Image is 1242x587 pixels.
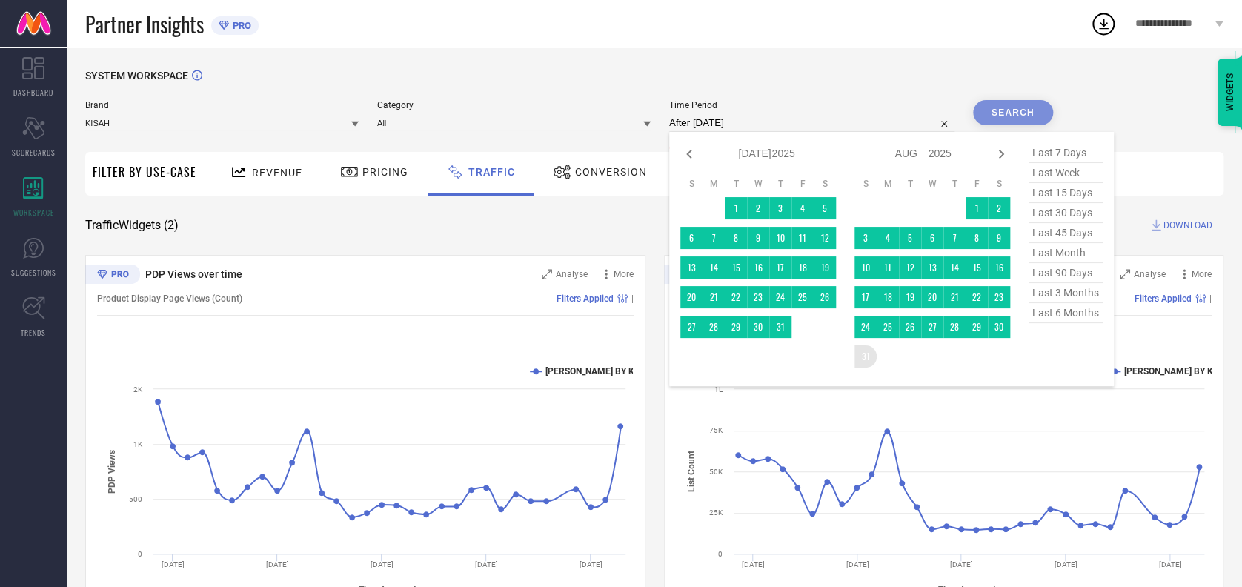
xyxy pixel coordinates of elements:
span: PDP Views over time [145,268,242,280]
text: 0 [138,550,142,558]
td: Fri Jul 18 2025 [791,256,814,279]
th: Monday [703,178,725,190]
span: DASHBOARD [13,87,53,98]
div: Previous month [680,145,698,163]
td: Mon Aug 04 2025 [877,227,899,249]
span: last 45 days [1029,223,1103,243]
text: 2K [133,385,143,394]
td: Fri Aug 01 2025 [966,197,988,219]
td: Tue Aug 26 2025 [899,316,921,338]
text: [DATE] [580,560,602,568]
div: Premium [85,265,140,287]
span: last 7 days [1029,143,1103,163]
th: Tuesday [725,178,747,190]
text: [DATE] [475,560,498,568]
td: Mon Jul 07 2025 [703,227,725,249]
td: Sun Aug 31 2025 [854,345,877,368]
text: [DATE] [741,560,764,568]
td: Fri Aug 22 2025 [966,286,988,308]
span: More [614,269,634,279]
td: Tue Jul 15 2025 [725,256,747,279]
td: Wed Jul 02 2025 [747,197,769,219]
td: Mon Aug 18 2025 [877,286,899,308]
th: Friday [966,178,988,190]
text: [PERSON_NAME] BY KISAH [545,366,654,377]
th: Monday [877,178,899,190]
td: Tue Aug 12 2025 [899,256,921,279]
text: 0 [718,550,723,558]
text: [DATE] [162,560,185,568]
span: DOWNLOAD [1163,218,1212,233]
th: Wednesday [921,178,943,190]
td: Fri Jul 11 2025 [791,227,814,249]
span: | [1209,293,1212,304]
text: 1K [133,440,143,448]
span: Analyse [556,269,588,279]
span: Revenue [252,167,302,179]
text: [PERSON_NAME] BY KISAH [1124,366,1233,377]
span: last 6 months [1029,303,1103,323]
td: Sat Aug 02 2025 [988,197,1010,219]
text: [DATE] [371,560,393,568]
span: | [631,293,634,304]
td: Tue Aug 05 2025 [899,227,921,249]
span: SCORECARDS [12,147,56,158]
td: Sat Aug 09 2025 [988,227,1010,249]
text: [DATE] [1054,560,1077,568]
td: Fri Aug 15 2025 [966,256,988,279]
td: Wed Aug 13 2025 [921,256,943,279]
span: Time Period [669,100,954,110]
span: last month [1029,243,1103,263]
span: TRENDS [21,327,46,338]
th: Saturday [814,178,836,190]
span: Analyse [1134,269,1166,279]
td: Wed Jul 16 2025 [747,256,769,279]
text: 25K [709,508,723,517]
td: Sun Aug 24 2025 [854,316,877,338]
span: SUGGESTIONS [11,267,56,278]
text: 1L [714,385,723,394]
td: Tue Jul 08 2025 [725,227,747,249]
tspan: PDP Views [107,449,117,493]
text: 50K [709,468,723,476]
td: Fri Aug 08 2025 [966,227,988,249]
td: Tue Jul 22 2025 [725,286,747,308]
th: Thursday [943,178,966,190]
span: last 30 days [1029,203,1103,223]
td: Sat Jul 12 2025 [814,227,836,249]
div: Open download list [1090,10,1117,37]
td: Sun Jul 27 2025 [680,316,703,338]
td: Thu Aug 07 2025 [943,227,966,249]
th: Saturday [988,178,1010,190]
td: Sat Aug 23 2025 [988,286,1010,308]
td: Sat Aug 16 2025 [988,256,1010,279]
span: WORKSPACE [13,207,54,218]
th: Friday [791,178,814,190]
td: Tue Jul 29 2025 [725,316,747,338]
td: Fri Aug 29 2025 [966,316,988,338]
td: Mon Aug 25 2025 [877,316,899,338]
td: Wed Aug 27 2025 [921,316,943,338]
span: Traffic [468,166,515,178]
tspan: List Count [685,451,696,492]
td: Thu Jul 10 2025 [769,227,791,249]
div: Premium [664,265,719,287]
td: Wed Aug 20 2025 [921,286,943,308]
text: 75K [709,426,723,434]
text: [DATE] [846,560,869,568]
td: Sun Aug 10 2025 [854,256,877,279]
td: Tue Jul 01 2025 [725,197,747,219]
td: Sat Jul 26 2025 [814,286,836,308]
td: Sat Jul 19 2025 [814,256,836,279]
td: Sun Jul 13 2025 [680,256,703,279]
td: Thu Aug 28 2025 [943,316,966,338]
td: Mon Jul 21 2025 [703,286,725,308]
td: Thu Jul 17 2025 [769,256,791,279]
span: More [1192,269,1212,279]
td: Sun Jul 06 2025 [680,227,703,249]
span: Pricing [362,166,408,178]
span: SYSTEM WORKSPACE [85,70,188,82]
text: 500 [129,495,142,503]
td: Thu Aug 14 2025 [943,256,966,279]
td: Sun Aug 17 2025 [854,286,877,308]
